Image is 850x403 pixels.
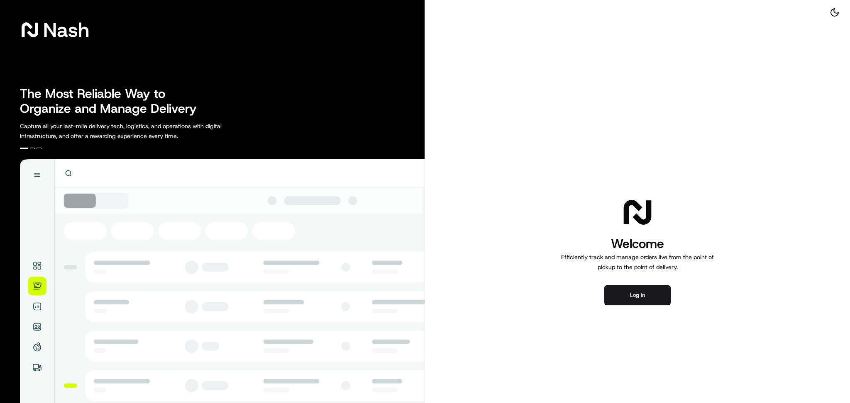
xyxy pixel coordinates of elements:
[604,285,671,305] button: Log in
[20,86,206,116] h2: The Most Reliable Way to Organize and Manage Delivery
[43,22,89,38] span: Nash
[558,252,717,272] p: Efficiently track and manage orders live from the point of pickup to the point of delivery.
[558,235,717,252] h1: Welcome
[20,121,259,141] p: Capture all your last-mile delivery tech, logistics, and operations with digital infrastructure, ...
